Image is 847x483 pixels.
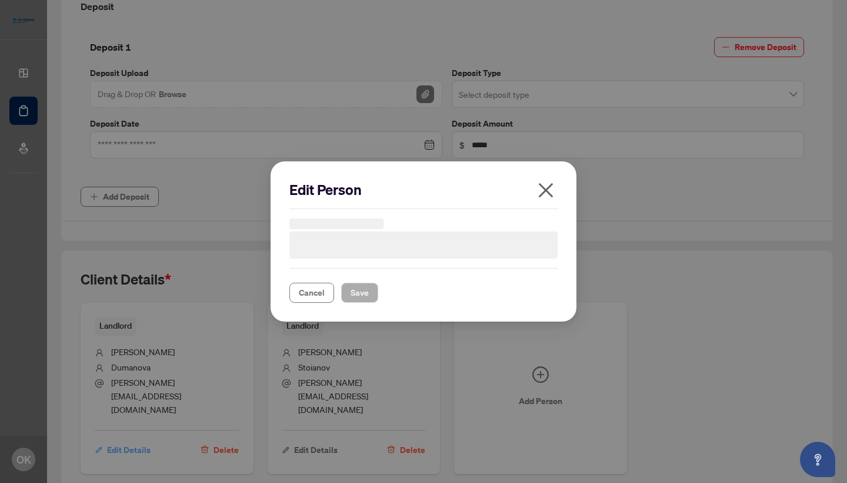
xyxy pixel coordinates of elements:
[536,181,555,200] span: close
[299,283,325,302] span: Cancel
[800,442,835,477] button: Open asap
[289,283,334,303] button: Cancel
[341,283,378,303] button: Save
[289,180,558,199] h2: Edit Person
